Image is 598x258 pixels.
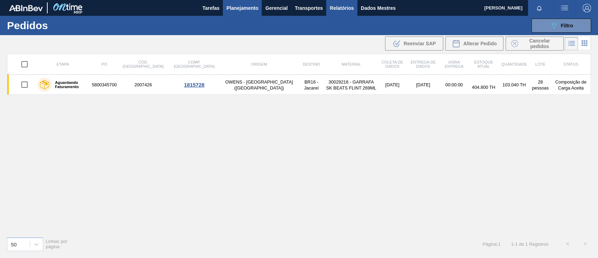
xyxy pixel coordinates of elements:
[497,242,498,247] font: :
[330,5,353,11] font: Relatórios
[102,62,107,66] font: PO
[445,37,503,51] div: Alterar Pedido
[576,235,594,253] button: >
[514,242,515,247] font: -
[555,79,586,91] font: Composição de Carga Aceita
[445,82,463,87] font: 00:00:00
[382,60,403,68] font: Coleta de dados
[474,60,493,68] font: Estoque atual
[506,37,564,51] button: Cancelar pedidos
[46,239,68,249] font: Linhas por página
[57,62,69,66] font: Etapa
[532,79,549,91] font: 28 pessoas
[416,82,430,87] font: [DATE]
[560,4,569,12] img: ações do usuário
[445,60,463,68] font: Hora Entrega
[225,79,293,91] font: OWENS - [GEOGRAPHIC_DATA] ([GEOGRAPHIC_DATA])
[482,242,496,247] font: Página
[135,82,152,87] font: 2007426
[326,79,376,91] font: 30029216 - GARRAFA SK BEATS FLINT 269ML
[519,242,524,247] font: de
[92,82,117,87] font: 5800345700
[342,62,361,66] font: Material
[559,235,576,253] button: <
[9,5,43,11] img: TNhmsLtSVTkK8tSr43FrP2fwEKptu5GPRR3wAAAABJRU5ErkJggg==
[361,5,396,11] font: Dados Mestres
[265,5,288,11] font: Gerencial
[7,20,48,31] font: Pedidos
[501,62,527,66] font: Quantidade
[411,60,436,68] font: Entrega de dados
[525,242,528,247] font: 1
[251,62,267,66] font: Origem
[55,80,79,89] font: Aguardando Faturamento
[583,241,586,247] font: >
[385,82,399,87] font: [DATE]
[506,37,564,51] div: Cancelar Pedidos em Massa
[566,241,569,247] font: <
[174,60,214,68] font: Comp. [GEOGRAPHIC_DATA]
[502,82,526,87] font: 103.040 TH
[529,38,550,49] font: Cancelar pedidos
[226,5,258,11] font: Planejamento
[578,37,591,50] div: Visão em Cards
[303,62,320,66] font: Destino
[295,5,323,11] font: Transportes
[11,241,17,247] font: 50
[404,41,436,46] font: Reenviar SAP
[528,3,550,13] button: Notificações
[565,37,578,50] div: Visão em Lista
[472,85,495,90] font: 404.800 TH
[529,242,548,247] font: Registros
[7,75,591,95] a: Aguardando Faturamento58003457002007426OWENS - [GEOGRAPHIC_DATA] ([GEOGRAPHIC_DATA])BR16 - Jacare...
[498,242,500,247] font: 1
[202,5,220,11] font: Tarefas
[531,19,591,33] button: Filtro
[561,23,573,28] font: Filtro
[535,62,545,66] font: Lote
[184,82,204,88] font: 1815728
[515,242,517,247] font: 1
[123,60,163,68] font: Cód. [GEOGRAPHIC_DATA]
[484,5,522,11] font: [PERSON_NAME]
[583,4,591,12] img: Sair
[511,242,514,247] font: 1
[463,41,497,46] font: Alterar Pedido
[304,79,319,91] font: BR16 - Jacareí
[563,62,578,66] font: Status
[385,37,443,51] div: Reenviar SAP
